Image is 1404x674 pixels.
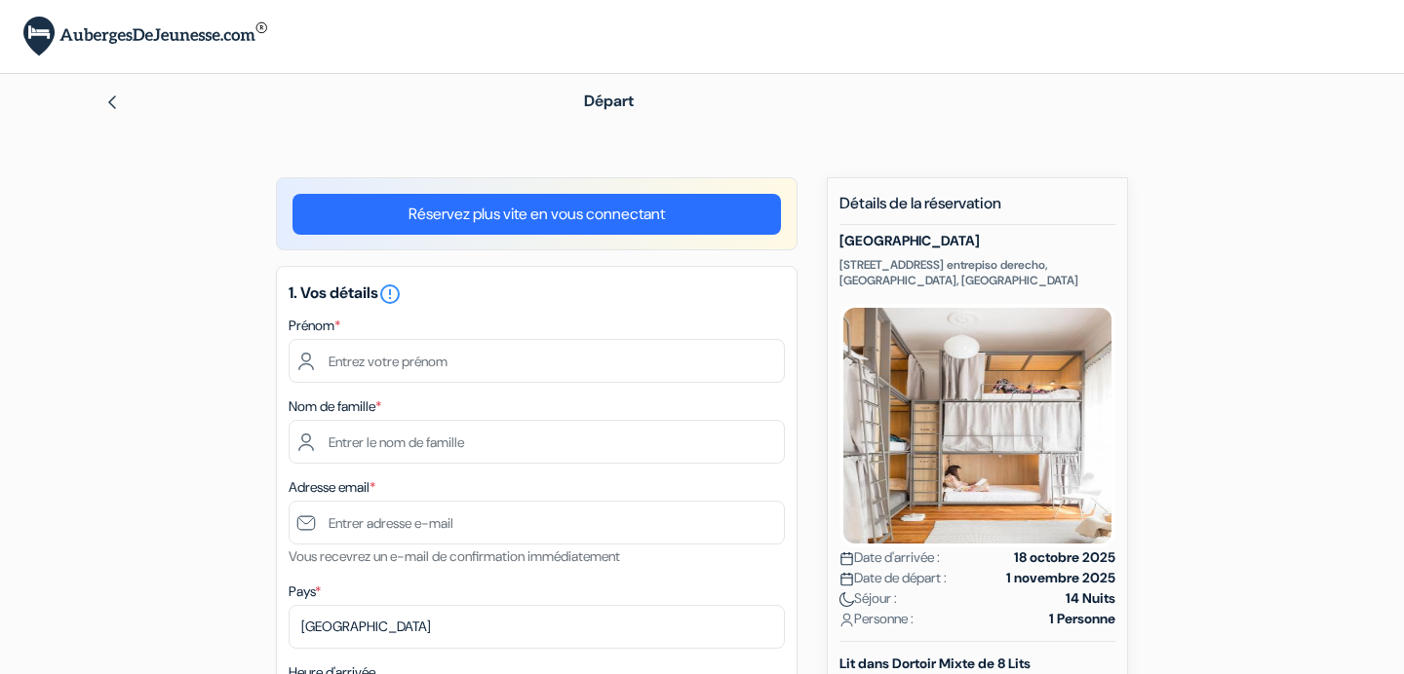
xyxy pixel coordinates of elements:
[839,655,1031,672] b: Lit dans Dortoir Mixte de 8 Lits
[289,501,785,544] input: Entrer adresse e-mail
[378,282,402,303] a: error_outline
[839,609,914,629] span: Personne :
[839,257,1115,288] p: [STREET_ADDRESS] entrepiso derecho, [GEOGRAPHIC_DATA], [GEOGRAPHIC_DATA]
[289,282,785,306] h5: 1. Vos détails
[1006,568,1115,588] strong: 1 novembre 2025
[1049,609,1115,629] strong: 1 Personne
[289,581,321,602] label: Pays
[289,420,785,464] input: Entrer le nom de famille
[839,551,854,566] img: calendar.svg
[1066,588,1115,609] strong: 14 Nuits
[378,282,402,306] i: error_outline
[289,339,785,383] input: Entrez votre prénom
[23,17,267,56] img: AubergesDeJeunesse.com
[839,194,1115,225] h5: Détails de la réservation
[104,94,120,110] img: left_arrow.svg
[289,316,340,336] label: Prénom
[839,568,947,588] span: Date de départ :
[839,588,897,609] span: Séjour :
[292,194,781,235] a: Réservez plus vite en vous connectant
[839,233,1115,249] h5: [GEOGRAPHIC_DATA]
[584,91,634,111] span: Départ
[839,592,854,607] img: moon.svg
[1014,547,1115,568] strong: 18 octobre 2025
[289,547,620,565] small: Vous recevrez un e-mail de confirmation immédiatement
[289,396,381,417] label: Nom de famille
[289,477,375,498] label: Adresse email
[839,572,854,586] img: calendar.svg
[839,547,940,568] span: Date d'arrivée :
[839,613,854,627] img: user_icon.svg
